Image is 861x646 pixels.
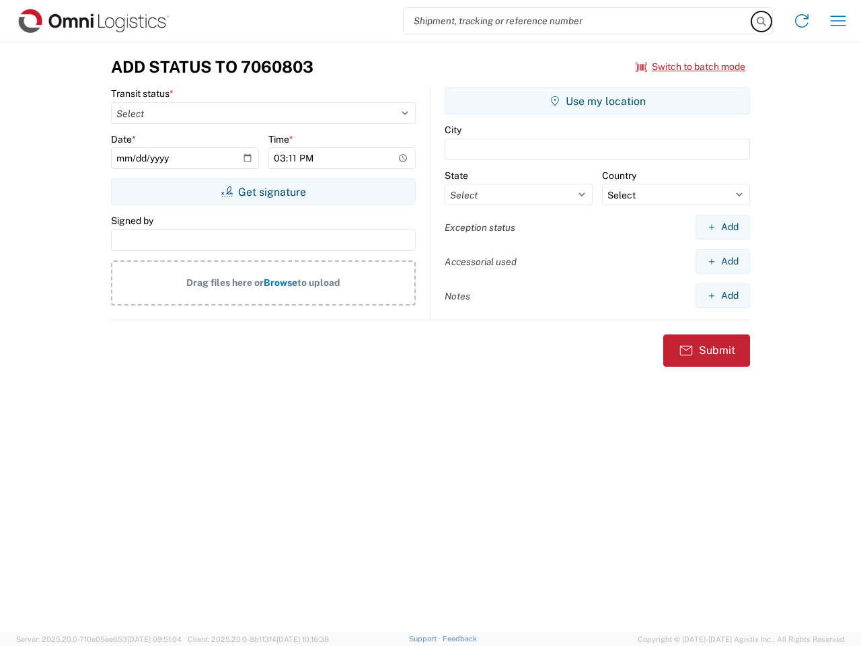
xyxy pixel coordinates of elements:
[268,133,293,145] label: Time
[111,178,416,205] button: Get signature
[443,635,477,643] a: Feedback
[276,635,329,643] span: [DATE] 10:16:38
[111,133,136,145] label: Date
[111,87,174,100] label: Transit status
[186,277,264,288] span: Drag files here or
[638,633,845,645] span: Copyright © [DATE]-[DATE] Agistix Inc., All Rights Reserved
[409,635,443,643] a: Support
[297,277,340,288] span: to upload
[445,124,461,136] label: City
[636,56,745,78] button: Switch to batch mode
[445,290,470,302] label: Notes
[445,170,468,182] label: State
[445,221,515,234] label: Exception status
[602,170,636,182] label: Country
[445,256,517,268] label: Accessorial used
[404,8,752,34] input: Shipment, tracking or reference number
[696,249,750,274] button: Add
[696,215,750,240] button: Add
[696,283,750,308] button: Add
[663,334,750,367] button: Submit
[445,87,750,114] button: Use my location
[111,57,313,77] h3: Add Status to 7060803
[127,635,182,643] span: [DATE] 09:51:04
[264,277,297,288] span: Browse
[16,635,182,643] span: Server: 2025.20.0-710e05ee653
[188,635,329,643] span: Client: 2025.20.0-8b113f4
[111,215,153,227] label: Signed by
